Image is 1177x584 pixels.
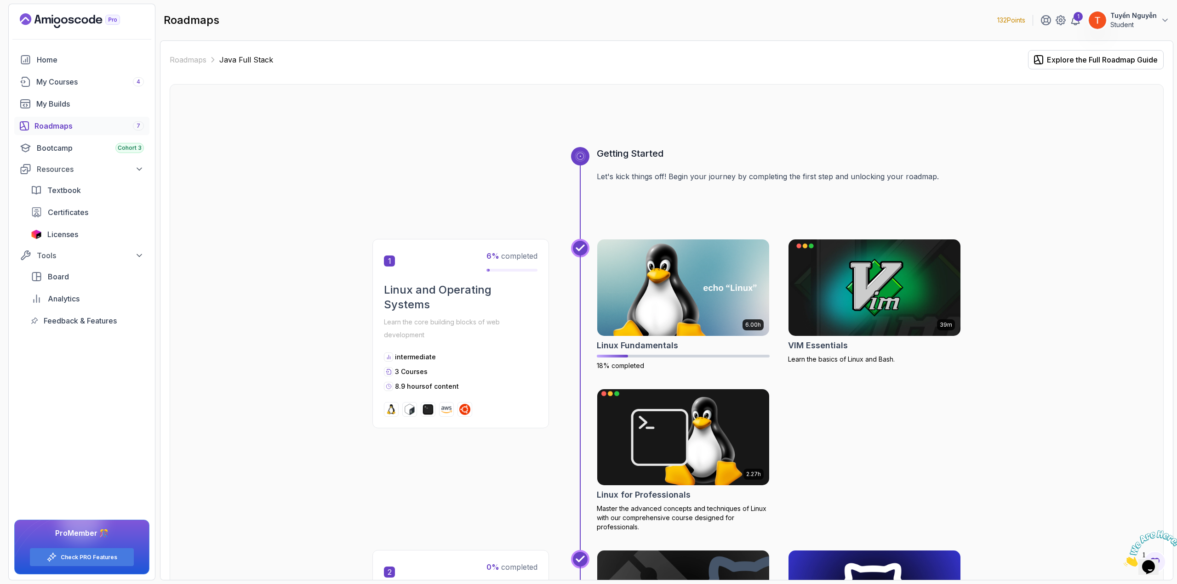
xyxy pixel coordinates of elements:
[48,207,88,218] span: Certificates
[1120,527,1177,570] iframe: chat widget
[47,229,78,240] span: Licenses
[25,203,149,221] a: certificates
[597,488,691,501] h2: Linux for Professionals
[597,239,769,336] img: Linux Fundamentals card
[597,171,961,182] p: Let's kick things off! Begin your journey by completing the first step and unlocking your roadmap.
[4,4,61,40] img: Chat attention grabber
[47,185,81,196] span: Textbook
[746,471,761,478] p: 2.27h
[593,386,774,488] img: Linux for Professionals card
[37,54,144,65] div: Home
[597,389,770,532] a: Linux for Professionals card2.27hLinux for ProfessionalsMaster the advanced concepts and techniqu...
[219,54,273,65] p: Java Full Stack
[4,4,7,11] span: 1
[395,368,428,375] span: 3 Courses
[48,271,69,282] span: Board
[118,144,142,152] span: Cohort 3
[25,267,149,286] a: board
[423,404,434,415] img: terminal logo
[486,562,537,572] span: completed
[34,120,144,131] div: Roadmaps
[788,239,961,364] a: VIM Essentials card39mVIM EssentialsLearn the basics of Linux and Bash.
[395,382,459,391] p: 8.9 hours of content
[386,404,397,415] img: linux logo
[36,76,144,87] div: My Courses
[37,142,144,153] div: Bootcamp
[14,51,149,69] a: home
[48,293,80,304] span: Analytics
[788,339,848,352] h2: VIM Essentials
[1088,11,1170,29] button: user profile imageTuyển NguyễnStudent
[597,339,678,352] h2: Linux Fundamentals
[384,316,537,341] p: Learn the core building blocks of web development
[788,239,960,336] img: VIM Essentials card
[1047,54,1158,65] div: Explore the Full Roadmap Guide
[597,147,961,160] h3: Getting Started
[137,78,140,85] span: 4
[170,54,206,65] a: Roadmaps
[745,321,761,329] p: 6.00h
[37,164,144,175] div: Resources
[164,13,219,28] h2: roadmaps
[1089,11,1106,29] img: user profile image
[25,289,149,308] a: analytics
[25,225,149,244] a: licenses
[1028,50,1164,69] button: Explore the Full Roadmap Guide
[25,181,149,199] a: textbook
[384,255,395,266] span: 1
[486,251,537,261] span: completed
[597,504,770,532] p: Master the advanced concepts and techniques of Linux with our comprehensive course designed for p...
[29,548,134,567] button: Check PRO Features
[997,16,1025,25] p: 132 Points
[14,247,149,264] button: Tools
[597,362,644,369] span: 18% completed
[44,315,117,326] span: Feedback & Features
[1110,11,1157,20] p: Tuyển Nguyễn
[14,117,149,135] a: roadmaps
[459,404,470,415] img: ubuntu logo
[940,321,952,329] p: 39m
[137,122,140,130] span: 7
[395,352,436,362] p: intermediate
[20,13,141,28] a: Landing page
[404,404,415,415] img: bash logo
[1070,15,1081,26] a: 1
[384,567,395,578] span: 2
[384,283,537,312] h2: Linux and Operating Systems
[597,239,770,370] a: Linux Fundamentals card6.00hLinux Fundamentals18% completed
[61,554,117,561] a: Check PRO Features
[31,230,42,239] img: jetbrains icon
[14,95,149,113] a: builds
[1110,20,1157,29] p: Student
[14,73,149,91] a: courses
[37,250,144,261] div: Tools
[486,251,499,261] span: 6 %
[14,161,149,177] button: Resources
[788,355,961,364] p: Learn the basics of Linux and Bash.
[486,562,499,572] span: 0 %
[36,98,144,109] div: My Builds
[1074,12,1083,21] div: 1
[14,139,149,157] a: bootcamp
[25,312,149,330] a: feedback
[441,404,452,415] img: aws logo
